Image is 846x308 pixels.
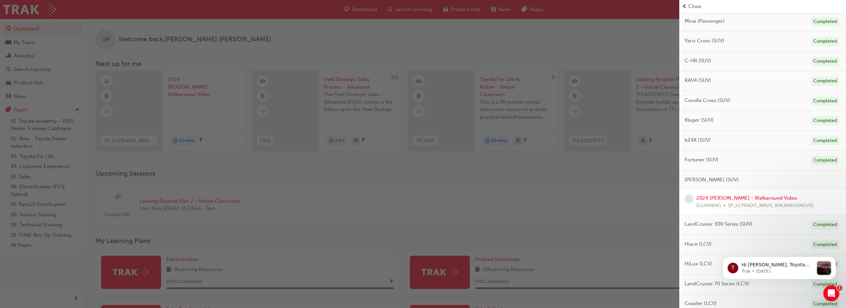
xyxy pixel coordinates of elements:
[13,13,47,23] img: logo
[682,3,687,10] span: prev-icon
[696,195,797,201] a: 2024 [PERSON_NAME] - Walkaround Video
[811,116,839,125] div: Completed
[811,136,839,145] div: Completed
[685,280,749,288] span: LandCruiser 70 Series (LCV)
[685,220,752,228] span: LandCruiser 300 Series (SUV)
[685,176,739,184] span: [PERSON_NAME] (SUV)
[685,156,719,164] span: Fortuner (SUV)
[685,57,711,65] span: C-HR (SUV)
[685,116,714,124] span: Kluger (SUV)
[685,37,724,45] span: Yaris Cross (SUV)
[685,240,712,248] span: Hiace (LCV)
[682,3,843,10] button: prev-iconClose
[811,220,839,229] div: Completed
[7,78,127,104] div: Send us a messageWe typically reply in a few hours
[14,84,111,91] div: Send us a message
[44,208,89,235] button: Messages
[837,285,842,291] span: 1
[685,300,717,307] span: Coaster (LCV)
[14,91,111,98] div: We typically reply in a few hours
[685,136,711,144] span: bZ4X (SUV)
[811,97,839,106] div: Completed
[685,97,730,104] span: Corolla Cross (SUV)
[728,202,814,210] span: SP_LCPRADO_NM24_WALKAROUNDVID
[811,57,839,66] div: Completed
[55,225,78,229] span: Messages
[13,47,120,59] p: Hi [PERSON_NAME]
[685,77,711,84] span: RAV4 (SUV)
[811,37,839,46] div: Completed
[811,17,839,26] div: Completed
[685,17,725,25] span: Mirai (Passenger)
[103,225,119,229] span: Tickets
[811,156,839,165] div: Completed
[115,11,127,23] div: Close
[811,77,839,86] div: Completed
[685,194,694,203] span: learningRecordVerb_NONE-icon
[91,11,104,24] div: Profile image for Trak
[811,240,839,249] div: Completed
[713,243,846,290] iframe: Intercom notifications message
[13,59,120,70] p: How can we help?
[688,3,701,10] span: Close
[696,202,721,210] span: ELEARNING
[15,225,30,229] span: Home
[823,285,839,301] iframe: Intercom live chat
[685,260,712,268] span: HiLux (LCV)
[89,208,133,235] button: Tickets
